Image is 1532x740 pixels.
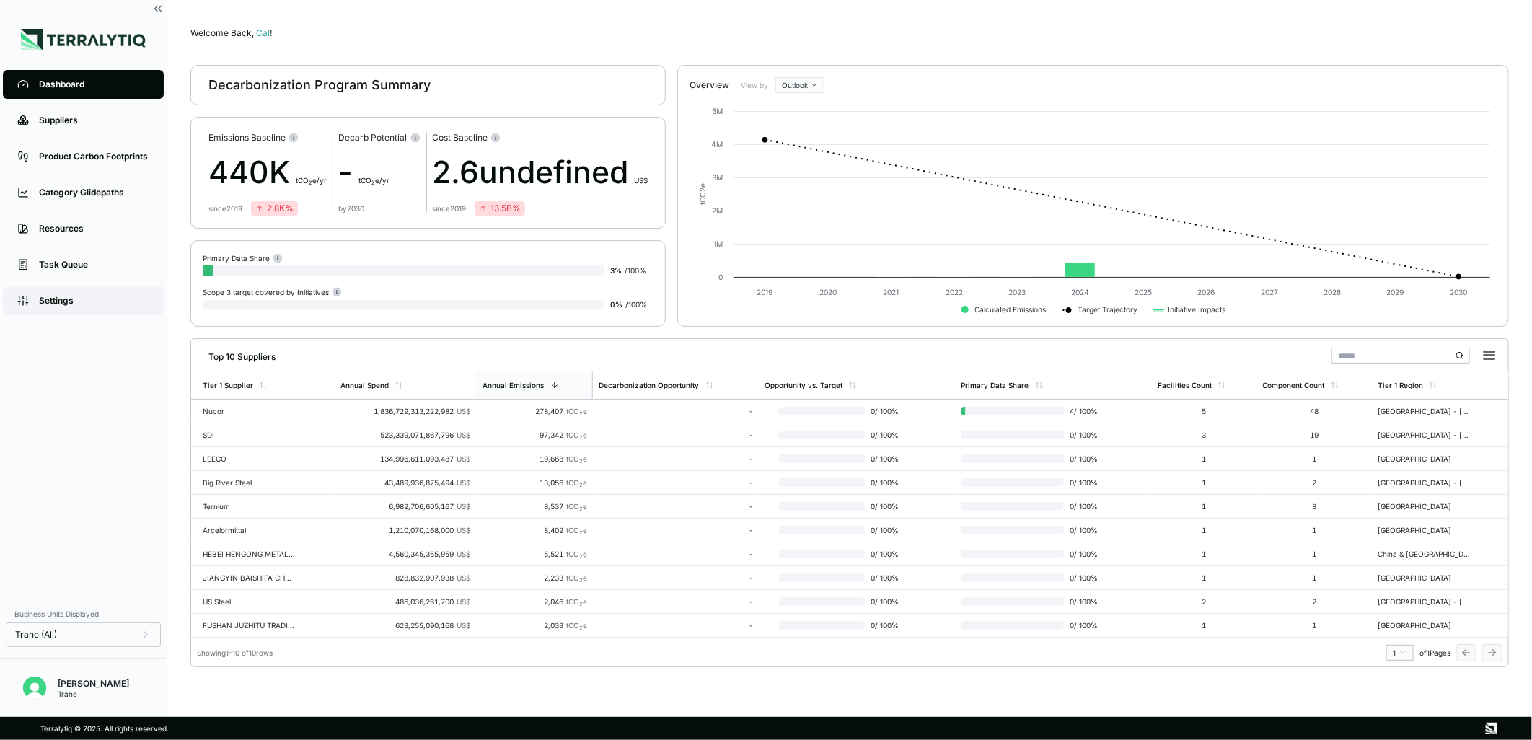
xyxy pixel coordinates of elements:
sub: 2 [579,553,583,560]
span: 0 / 100 % [1064,597,1100,606]
div: US Steel [203,597,295,606]
div: 8 [1263,502,1367,511]
text: Initiative Impacts [1168,305,1226,314]
div: Cost Baseline [432,132,648,144]
div: 2,033 [483,621,587,630]
text: 2029 [1387,288,1404,296]
text: 1M [713,239,723,248]
div: 19,668 [483,454,587,463]
span: 4 / 100 % [1064,407,1100,415]
div: 1 [1158,478,1251,487]
sub: 2 [309,180,312,186]
div: Category Glidepaths [39,187,149,198]
div: 1 [1158,526,1251,534]
sub: 2 [372,180,376,186]
span: 3 % [610,266,622,275]
span: tCO e [566,526,587,534]
div: [GEOGRAPHIC_DATA] - [US_STATE] [1378,478,1470,487]
span: 0 / 100 % [865,502,903,511]
div: - [599,550,754,558]
div: 1 [1158,573,1251,582]
div: Primary Data Share [203,252,283,263]
div: [GEOGRAPHIC_DATA] [1378,526,1470,534]
div: [GEOGRAPHIC_DATA] - [US_STATE] [1378,407,1470,415]
text: tCO e [699,183,708,205]
div: 1 [1158,550,1251,558]
sub: 2 [579,458,583,464]
div: since 2019 [208,204,242,213]
img: Cal Krause [23,677,46,700]
div: - [599,597,754,606]
span: t CO e/yr [296,176,327,185]
div: Suppliers [39,115,149,126]
div: by 2030 [339,204,365,213]
div: Emissions Baseline [208,132,327,144]
sub: 2 [579,506,583,512]
sub: 2 [579,434,583,441]
span: US$ [457,550,471,558]
text: 0 [718,273,723,281]
div: 4,560,345,355,959 [340,550,470,558]
span: 0 / 100 % [865,526,903,534]
span: 0 / 100 % [865,454,903,463]
div: Ternium [203,502,295,511]
div: 1 [1263,621,1367,630]
div: Decarb Potential [339,132,421,144]
div: - [339,149,421,195]
sub: 2 [579,410,583,417]
div: Tier 1 Region [1378,381,1423,389]
text: 2023 [1008,288,1026,296]
div: - [599,526,754,534]
img: Logo [21,29,146,50]
text: Target Trajectory [1078,305,1138,314]
div: 1 [1263,573,1367,582]
div: Showing 1 - 10 of 10 rows [197,648,273,657]
div: [GEOGRAPHIC_DATA] - [US_STATE] [1378,431,1470,439]
div: 828,832,907,938 [340,573,470,582]
div: 1,836,729,313,222,982 [340,407,470,415]
text: 2021 [884,288,899,296]
div: Scope 3 target covered by Initiatives [203,286,342,297]
span: 0 % [610,300,622,309]
div: 1 [1263,550,1367,558]
div: Decarbonization Opportunity [599,381,700,389]
span: 0 / 100 % [1064,454,1100,463]
label: View by [741,81,770,89]
div: [GEOGRAPHIC_DATA] - [US_STATE] [1378,597,1470,606]
button: Open user button [17,671,52,705]
span: US$ [457,407,471,415]
div: [GEOGRAPHIC_DATA] [1378,502,1470,511]
text: 2025 [1135,288,1152,296]
sub: 2 [579,625,583,631]
div: Product Carbon Footprints [39,151,149,162]
div: 19 [1263,431,1367,439]
span: 0 / 100 % [865,550,903,558]
button: Outlook [775,77,824,93]
span: Outlook [782,81,808,89]
span: tCO e [566,621,587,630]
div: Arcelormittal [203,526,295,534]
div: 1 [1393,648,1407,657]
text: 2027 [1261,288,1278,296]
text: 2M [712,206,723,215]
div: 43,489,936,875,494 [340,478,470,487]
div: Facilities Count [1158,381,1212,389]
div: 8,402 [483,526,587,534]
text: 2022 [946,288,963,296]
span: 0 / 100 % [865,597,903,606]
div: - [599,621,754,630]
div: 440K [208,149,327,195]
div: Settings [39,295,149,307]
sub: 2 [579,529,583,536]
div: 5 [1158,407,1251,415]
div: Big River Steel [203,478,295,487]
div: 2.6undefined [432,149,648,195]
div: Component Count [1263,381,1325,389]
span: 0 / 100 % [1064,550,1100,558]
div: [PERSON_NAME] [58,678,129,690]
div: 13.5B % [479,203,521,214]
sub: 2 [579,482,583,488]
span: 0 / 100 % [1064,431,1100,439]
div: 1 [1158,621,1251,630]
span: 0 / 100 % [1064,526,1100,534]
